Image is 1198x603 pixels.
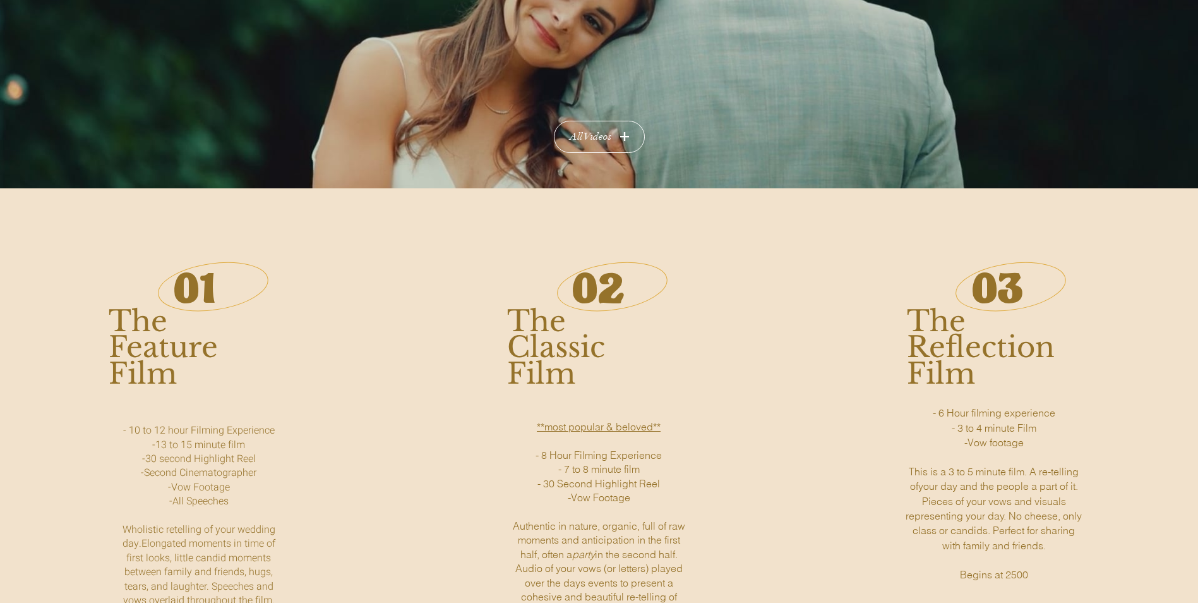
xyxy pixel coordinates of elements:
[913,524,1075,551] span: class or candids. Perfect for sharing with family and friends.
[906,509,1082,522] span: representing your day. No cheese, only
[972,260,1022,313] span: 03
[507,303,605,391] span: The Classic Film
[909,465,1079,492] span: This is a 3 to 5 minute film. A re-telling of
[960,568,1028,581] span: Begins at 2500
[554,121,645,153] button: All Videos
[907,303,1055,391] span: The Reflection Film
[933,406,1055,434] span: - 6 Hour filming experience - 3 to 4 minute Film
[109,303,218,391] span: The Feature Film
[572,260,624,313] span: 02
[572,548,595,561] span: party
[123,423,275,551] span: - 10 to 12 hour Filming Experience -13 to 15 minute film -30 second Highlight Reel -Second Cinema...
[537,420,661,433] span: **most popular & beloved**
[174,260,216,313] span: 01
[922,495,1066,508] span: Pieces of your vows and visuals
[918,480,1078,492] span: your day and the people a part of it.
[964,436,1024,449] span: -Vow footage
